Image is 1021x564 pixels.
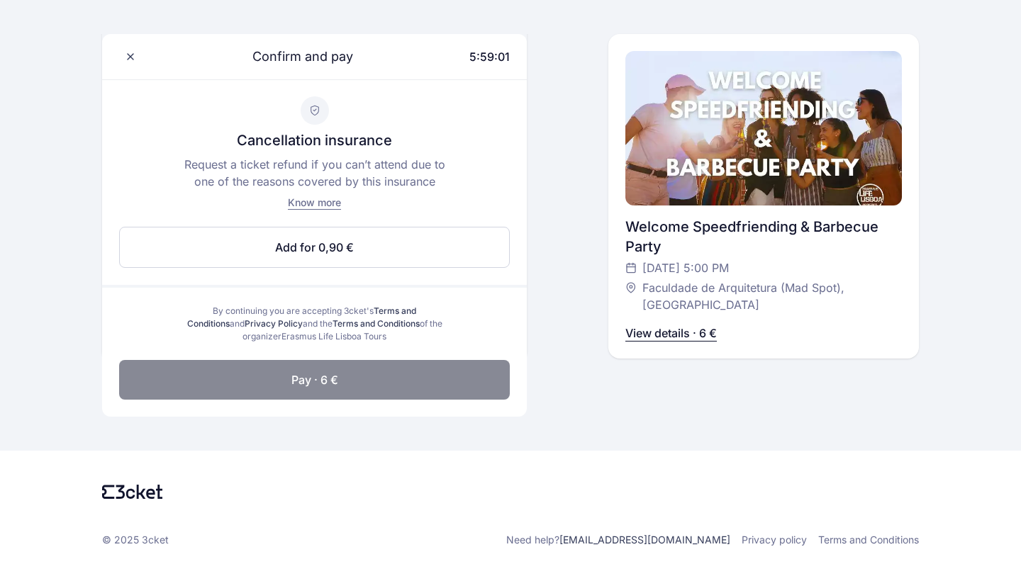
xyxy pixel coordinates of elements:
span: Know more [288,196,341,208]
button: Pay · 6 € [119,360,510,400]
a: Terms and Conditions [818,533,919,547]
span: [DATE] 5:00 PM [642,259,729,276]
p: Cancellation insurance [237,130,392,150]
span: Confirm and pay [235,47,353,67]
p: View details · 6 € [625,325,717,342]
a: [EMAIL_ADDRESS][DOMAIN_NAME] [559,534,730,546]
button: Add for 0,90 € [119,227,510,268]
span: Add for 0,90 € [275,239,354,256]
a: Privacy policy [742,533,807,547]
span: Faculdade de Arquitetura (Mad Spot), [GEOGRAPHIC_DATA] [642,279,888,313]
a: Privacy Policy [245,318,303,329]
a: Terms and Conditions [333,318,420,329]
div: By continuing you are accepting 3cket's and and the of the organizer [182,305,447,343]
p: Need help? [506,533,730,547]
span: Pay · 6 € [291,371,338,388]
span: 5:59:01 [469,50,510,64]
span: Erasmus Life Lisboa Tours [281,331,386,342]
div: Welcome Speedfriending & Barbecue Party [625,217,902,256]
p: © 2025 3cket [102,533,169,547]
p: Request a ticket refund if you can’t attend due to one of the reasons covered by this insurance [179,156,451,190]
